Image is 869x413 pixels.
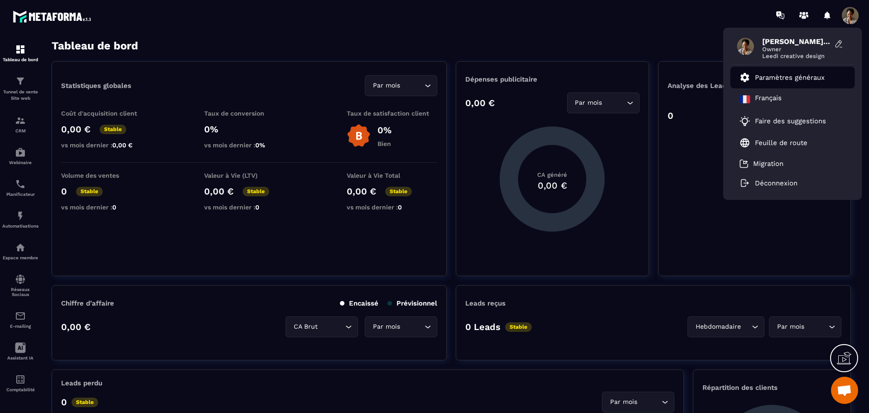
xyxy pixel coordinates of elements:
p: E-mailing [2,324,38,329]
a: formationformationTableau de bord [2,37,38,69]
input: Search for option [402,81,422,91]
p: Feuille de route [755,139,807,147]
p: 0% [204,124,295,135]
div: Search for option [286,316,358,337]
p: Valeur à Vie (LTV) [204,172,295,179]
a: automationsautomationsAutomatisations [2,204,38,235]
img: formation [15,44,26,55]
input: Search for option [743,322,750,332]
a: Feuille de route [740,137,807,148]
h3: Tableau de bord [52,39,138,52]
span: 0 [112,204,116,211]
input: Search for option [320,322,343,332]
a: emailemailE-mailing [2,304,38,335]
p: Volume des ventes [61,172,152,179]
p: Stable [505,322,532,332]
p: Prévisionnel [387,299,437,307]
p: 0,00 € [465,97,495,108]
div: Ouvrir le chat [831,377,858,404]
p: vs mois dernier : [204,204,295,211]
span: 0% [255,141,265,149]
p: 0 Leads [465,321,501,332]
img: b-badge-o.b3b20ee6.svg [347,124,371,148]
a: social-networksocial-networkRéseaux Sociaux [2,267,38,304]
p: vs mois dernier : [347,204,437,211]
img: social-network [15,274,26,285]
p: Tunnel de vente Site web [2,89,38,102]
img: formation [15,76,26,87]
p: Stable [100,125,126,134]
img: automations [15,147,26,158]
p: Comptabilité [2,387,38,392]
p: Stable [385,187,412,196]
p: Webinaire [2,160,38,165]
span: 0 [398,204,402,211]
p: Stable [76,187,103,196]
div: Search for option [365,75,437,96]
div: Search for option [688,316,764,337]
p: CRM [2,128,38,133]
span: Par mois [775,322,806,332]
p: Encaissé [340,299,378,307]
a: formationformationCRM [2,108,38,140]
p: Bien [377,140,392,147]
a: automationsautomationsEspace membre [2,235,38,267]
div: Search for option [769,316,841,337]
p: Analyse des Leads [668,82,754,90]
p: Paramètres généraux [755,73,825,82]
span: CA Brut [291,322,320,332]
input: Search for option [604,98,625,108]
p: Assistant IA [2,355,38,360]
p: vs mois dernier : [61,204,152,211]
span: 0 [255,204,259,211]
a: accountantaccountantComptabilité [2,367,38,399]
p: Espace membre [2,255,38,260]
p: Stable [243,187,269,196]
p: Dépenses publicitaire [465,75,639,83]
p: 0,00 € [347,186,376,197]
p: 0,00 € [204,186,234,197]
div: Search for option [602,392,674,413]
p: vs mois dernier : [61,141,152,149]
p: Leads perdu [61,379,102,387]
div: Search for option [365,316,437,337]
input: Search for option [639,397,659,407]
p: 0,00 € [61,124,91,135]
p: Migration [753,160,783,168]
p: 0,00 € [61,321,91,332]
img: accountant [15,374,26,385]
p: 0 [61,186,67,197]
p: Statistiques globales [61,82,131,90]
p: Taux de conversion [204,110,295,117]
a: schedulerschedulerPlanificateur [2,172,38,204]
img: email [15,311,26,321]
span: Leedi creative design [762,53,830,59]
p: Valeur à Vie Total [347,172,437,179]
input: Search for option [402,322,422,332]
a: Paramètres généraux [740,72,825,83]
img: logo [13,8,94,25]
p: Automatisations [2,224,38,228]
img: scheduler [15,179,26,189]
span: Par mois [573,98,604,108]
span: [PERSON_NAME] RISED [762,37,830,46]
img: formation [15,115,26,126]
span: Owner [762,46,830,53]
p: Répartition des clients [702,384,841,392]
p: Chiffre d’affaire [61,299,114,307]
img: automations [15,210,26,221]
p: Stable [72,398,98,407]
p: Tableau de bord [2,57,38,62]
p: vs mois dernier : [204,141,295,149]
p: Déconnexion [755,179,797,187]
span: Hebdomadaire [693,322,743,332]
span: Par mois [371,81,402,91]
p: Taux de satisfaction client [347,110,437,117]
span: 0,00 € [112,141,133,149]
a: Assistant IA [2,335,38,367]
p: Réseaux Sociaux [2,287,38,297]
img: automations [15,242,26,253]
p: 0% [377,125,392,136]
p: Faire des suggestions [755,117,826,125]
p: Leads reçus [465,299,506,307]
